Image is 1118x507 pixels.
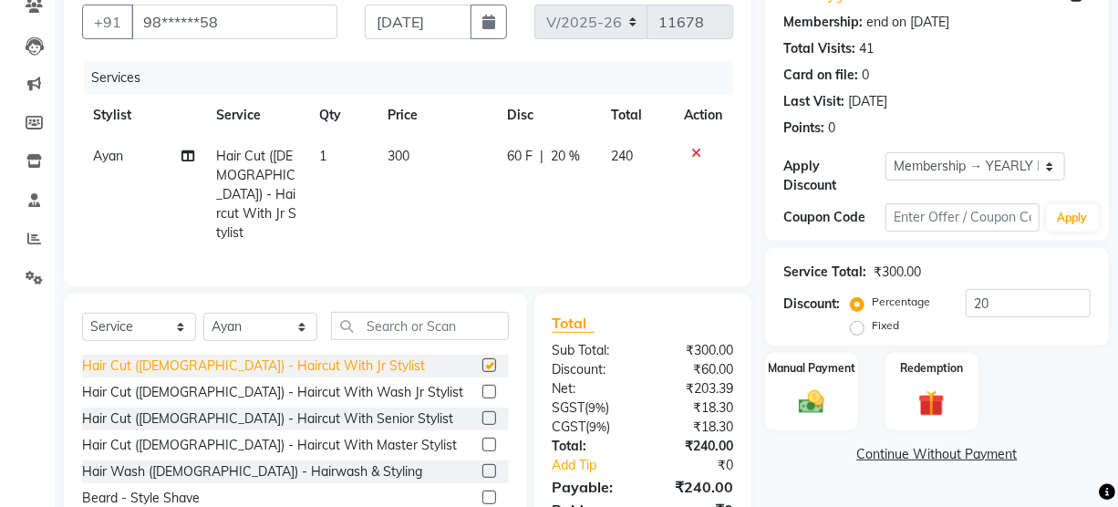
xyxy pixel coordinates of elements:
[539,437,643,456] div: Total:
[539,379,643,398] div: Net:
[768,360,855,377] label: Manual Payment
[84,61,747,95] div: Services
[539,456,660,475] a: Add Tip
[611,148,633,164] span: 240
[82,409,453,429] div: Hair Cut ([DEMOGRAPHIC_DATA]) - Haircut With Senior Stylist
[82,95,205,136] th: Stylist
[539,360,643,379] div: Discount:
[319,148,326,164] span: 1
[910,388,952,419] img: _gift.svg
[783,39,855,58] div: Total Visits:
[82,383,463,402] div: Hair Cut ([DEMOGRAPHIC_DATA]) - Haircut With Wash Jr Stylist
[885,203,1040,232] input: Enter Offer / Coupon Code
[643,360,747,379] div: ₹60.00
[643,476,747,498] div: ₹240.00
[643,437,747,456] div: ₹240.00
[848,92,887,111] div: [DATE]
[600,95,673,136] th: Total
[590,419,607,434] span: 9%
[828,119,835,138] div: 0
[872,294,930,310] label: Percentage
[507,147,533,166] span: 60 F
[643,418,747,437] div: ₹18.30
[783,208,885,227] div: Coupon Code
[308,95,377,136] th: Qty
[643,379,747,398] div: ₹203.39
[540,147,543,166] span: |
[553,419,586,435] span: CGST
[660,456,747,475] div: ₹0
[551,147,580,166] span: 20 %
[643,398,747,418] div: ₹18.30
[589,400,606,415] span: 9%
[539,341,643,360] div: Sub Total:
[783,13,863,32] div: Membership:
[783,92,844,111] div: Last Visit:
[673,95,733,136] th: Action
[377,95,496,136] th: Price
[82,462,422,481] div: Hair Wash ([DEMOGRAPHIC_DATA]) - Hairwash & Styling
[791,388,833,418] img: _cash.svg
[553,399,585,416] span: SGST
[783,263,866,282] div: Service Total:
[783,119,824,138] div: Points:
[859,39,874,58] div: 41
[82,5,133,39] button: +91
[874,263,921,282] div: ₹300.00
[82,357,425,376] div: Hair Cut ([DEMOGRAPHIC_DATA]) - Haircut With Jr Stylist
[769,445,1105,464] a: Continue Without Payment
[205,95,308,136] th: Service
[82,436,457,455] div: Hair Cut ([DEMOGRAPHIC_DATA]) - Haircut With Master Stylist
[862,66,869,85] div: 0
[539,476,643,498] div: Payable:
[783,66,858,85] div: Card on file:
[131,5,337,39] input: Search by Name/Mobile/Email/Code
[93,148,123,164] span: Ayan
[216,148,296,241] span: Hair Cut ([DEMOGRAPHIC_DATA]) - Haircut With Jr Stylist
[388,148,409,164] span: 300
[900,360,963,377] label: Redemption
[539,398,643,418] div: ( )
[643,341,747,360] div: ₹300.00
[872,317,899,334] label: Fixed
[553,314,595,333] span: Total
[783,157,885,195] div: Apply Discount
[1047,204,1099,232] button: Apply
[496,95,600,136] th: Disc
[331,312,509,340] input: Search or Scan
[783,295,840,314] div: Discount:
[866,13,949,32] div: end on [DATE]
[539,418,643,437] div: ( )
